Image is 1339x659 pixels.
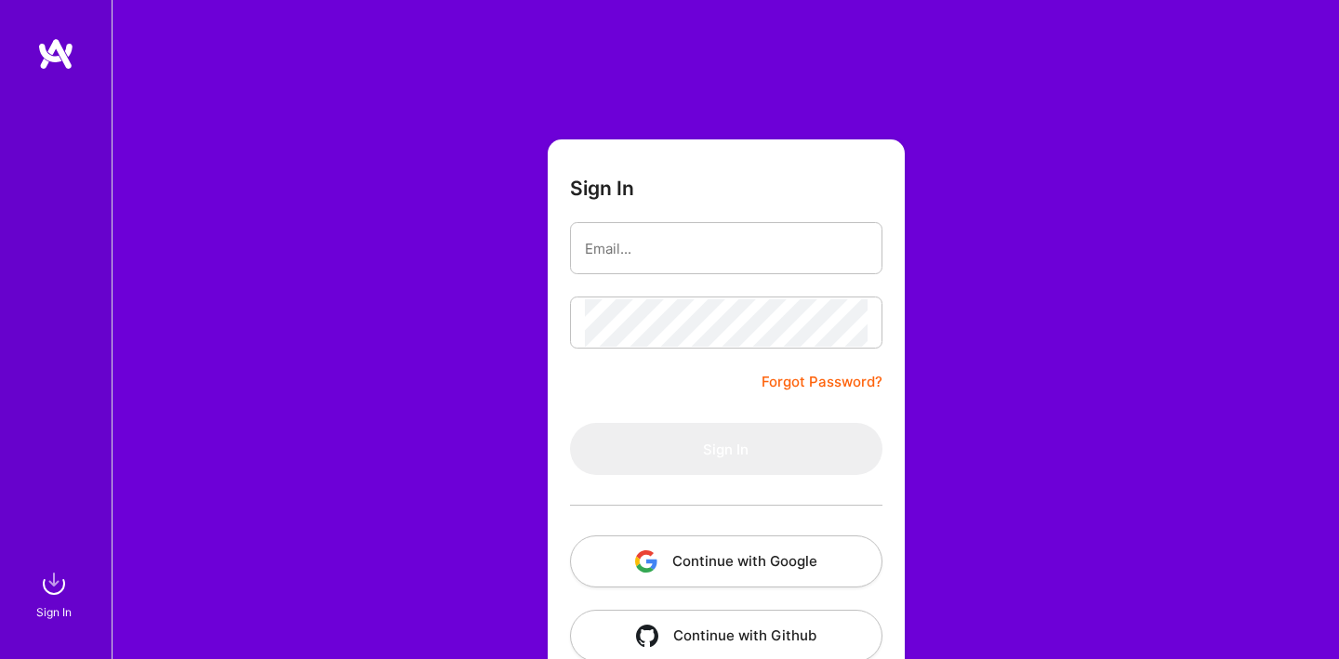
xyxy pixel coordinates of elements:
h3: Sign In [570,177,634,200]
img: logo [37,37,74,71]
div: Sign In [36,602,72,622]
img: icon [636,625,658,647]
a: Forgot Password? [762,371,882,393]
input: Email... [585,225,868,272]
a: sign inSign In [39,565,73,622]
img: icon [635,550,657,573]
img: sign in [35,565,73,602]
button: Sign In [570,423,882,475]
button: Continue with Google [570,535,882,587]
